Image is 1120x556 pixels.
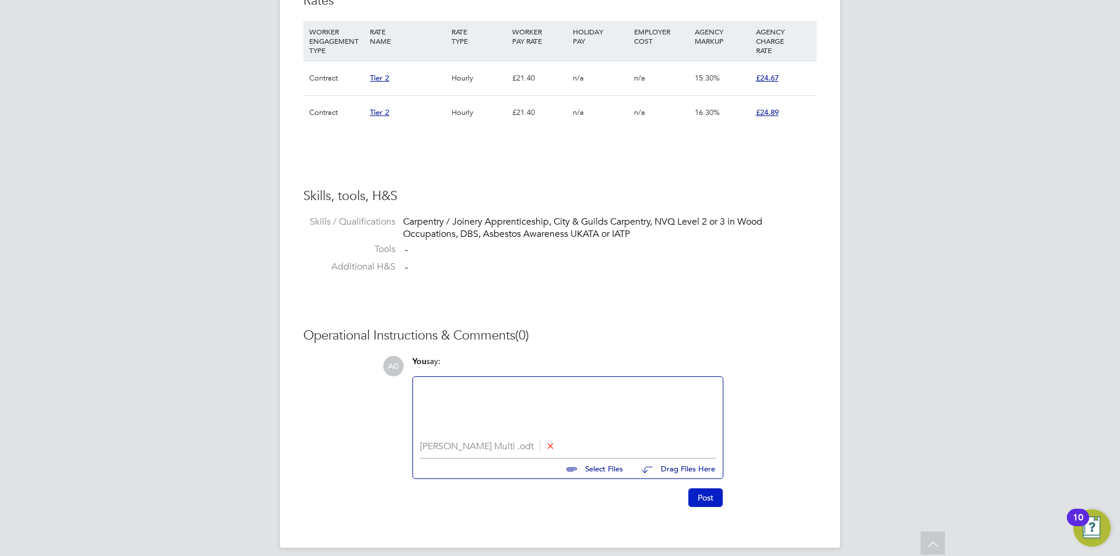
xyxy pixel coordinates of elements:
[306,21,367,61] div: WORKER ENGAGEMENT TYPE
[420,441,716,452] li: [PERSON_NAME] Multi .odt
[1073,517,1083,533] div: 10
[306,61,367,95] div: Contract
[303,243,395,256] label: Tools
[570,21,631,51] div: HOLIDAY PAY
[383,356,404,376] span: AG
[515,327,529,343] span: (0)
[449,61,509,95] div: Hourly
[634,73,645,83] span: n/a
[367,21,448,51] div: RATE NAME
[303,216,395,228] label: Skills / Qualifications
[509,21,570,51] div: WORKER PAY RATE
[449,21,509,51] div: RATE TYPE
[509,96,570,130] div: £21.40
[695,107,720,117] span: 16.30%
[509,61,570,95] div: £21.40
[634,107,645,117] span: n/a
[306,96,367,130] div: Contract
[370,73,389,83] span: Tier 2
[449,96,509,130] div: Hourly
[695,73,720,83] span: 15.30%
[632,457,716,481] button: Drag Files Here
[692,21,752,51] div: AGENCY MARKUP
[412,356,426,366] span: You
[756,73,779,83] span: £24.67
[412,356,723,376] div: say:
[688,488,723,507] button: Post
[573,107,584,117] span: n/a
[303,188,817,205] h3: Skills, tools, H&S
[573,73,584,83] span: n/a
[303,261,395,273] label: Additional H&S
[753,21,814,61] div: AGENCY CHARGE RATE
[1073,509,1111,547] button: Open Resource Center, 10 new notifications
[405,244,408,256] span: -
[631,21,692,51] div: EMPLOYER COST
[370,107,389,117] span: Tier 2
[403,216,817,240] div: Carpentry / Joinery Apprenticeship, City & Guilds Carpentry, NVQ Level 2 or 3 in Wood Occupations...
[405,261,408,273] span: -
[756,107,779,117] span: £24.89
[303,327,817,344] h3: Operational Instructions & Comments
